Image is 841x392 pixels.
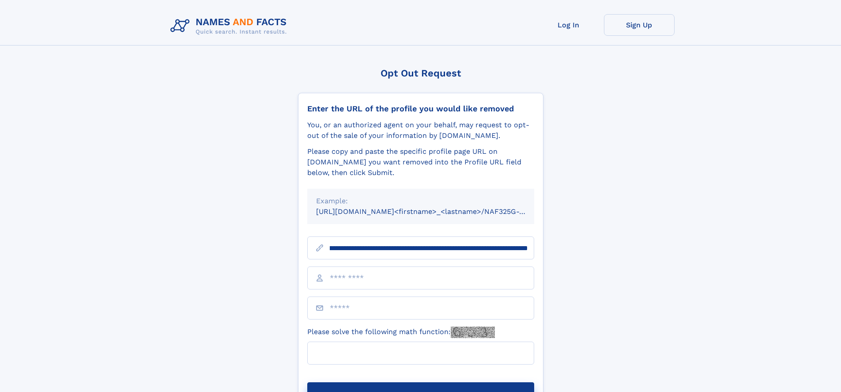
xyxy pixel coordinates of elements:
[307,327,495,338] label: Please solve the following math function:
[298,68,543,79] div: Opt Out Request
[167,14,294,38] img: Logo Names and Facts
[533,14,604,36] a: Log In
[307,146,534,178] div: Please copy and paste the specific profile page URL on [DOMAIN_NAME] you want removed into the Pr...
[316,207,551,216] small: [URL][DOMAIN_NAME]<firstname>_<lastname>/NAF325G-xxxxxxxx
[604,14,675,36] a: Sign Up
[307,104,534,114] div: Enter the URL of the profile you would like removed
[307,120,534,141] div: You, or an authorized agent on your behalf, may request to opt-out of the sale of your informatio...
[316,196,525,206] div: Example:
